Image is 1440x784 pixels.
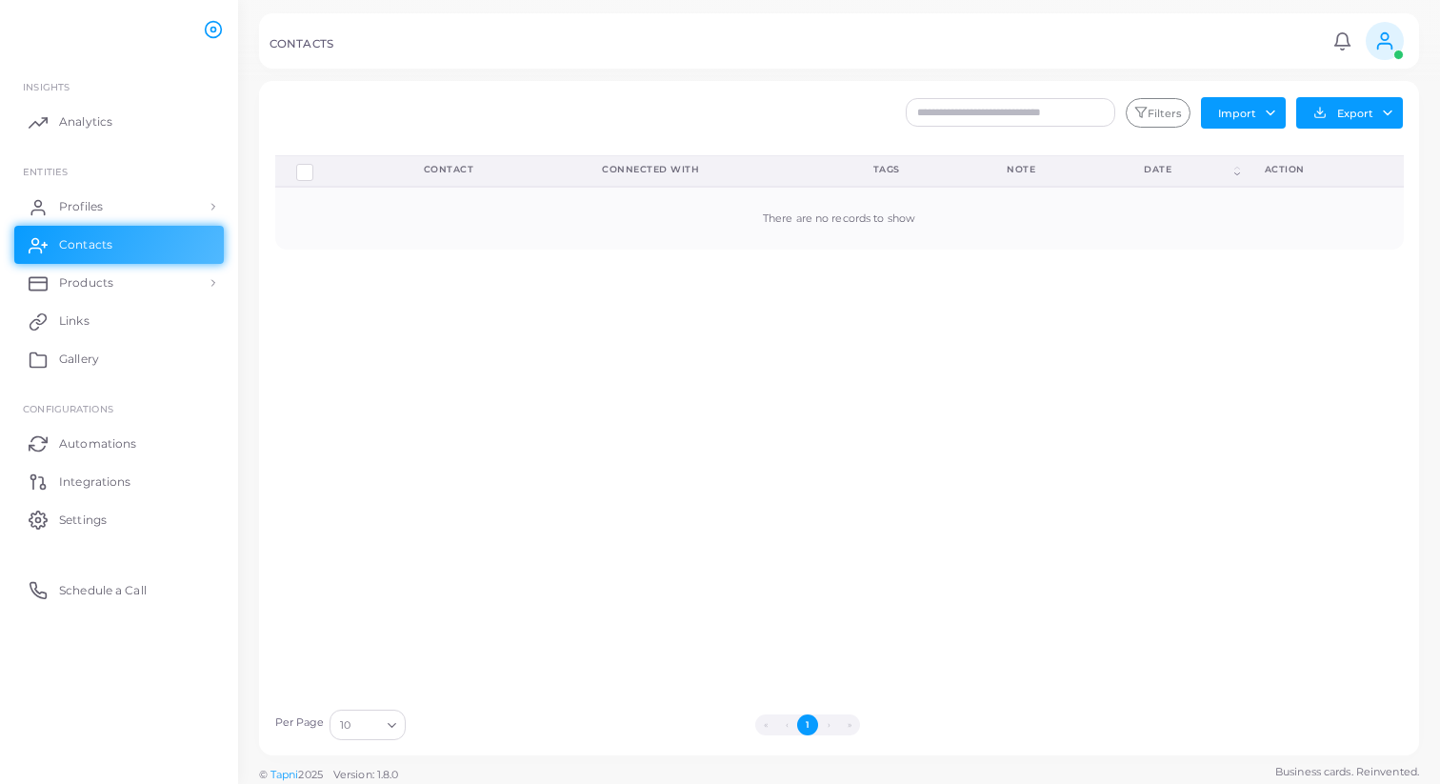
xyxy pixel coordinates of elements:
[270,768,299,781] a: Tapni
[410,714,1205,735] ul: Pagination
[14,500,224,538] a: Settings
[59,582,147,599] span: Schedule a Call
[23,403,113,414] span: Configurations
[424,163,561,176] div: Contact
[59,274,113,291] span: Products
[59,312,90,330] span: Links
[602,163,830,176] div: Connected With
[275,715,325,731] label: Per Page
[333,768,399,781] span: Version: 1.8.0
[59,236,112,253] span: Contacts
[873,163,965,176] div: Tags
[23,81,70,92] span: INSIGHTS
[59,113,112,131] span: Analytics
[296,211,1383,227] div: There are no records to show
[59,473,130,491] span: Integrations
[23,166,68,177] span: ENTITIES
[1275,764,1419,780] span: Business cards. Reinvented.
[59,435,136,452] span: Automations
[330,710,406,740] div: Search for option
[14,103,224,141] a: Analytics
[352,714,380,735] input: Search for option
[1144,163,1230,176] div: Date
[1007,163,1102,176] div: Note
[1296,97,1403,129] button: Export
[275,155,403,187] th: Row-selection
[59,351,99,368] span: Gallery
[270,37,333,50] h5: CONTACTS
[14,424,224,462] a: Automations
[298,767,322,783] span: 2025
[14,302,224,340] a: Links
[1126,98,1190,129] button: Filters
[14,462,224,500] a: Integrations
[14,226,224,264] a: Contacts
[59,512,107,529] span: Settings
[340,715,350,735] span: 10
[797,714,818,735] button: Go to page 1
[59,198,103,215] span: Profiles
[1201,97,1286,128] button: Import
[259,767,398,783] span: ©
[14,340,224,378] a: Gallery
[14,571,224,609] a: Schedule a Call
[14,264,224,302] a: Products
[14,188,224,226] a: Profiles
[1265,163,1383,176] div: action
